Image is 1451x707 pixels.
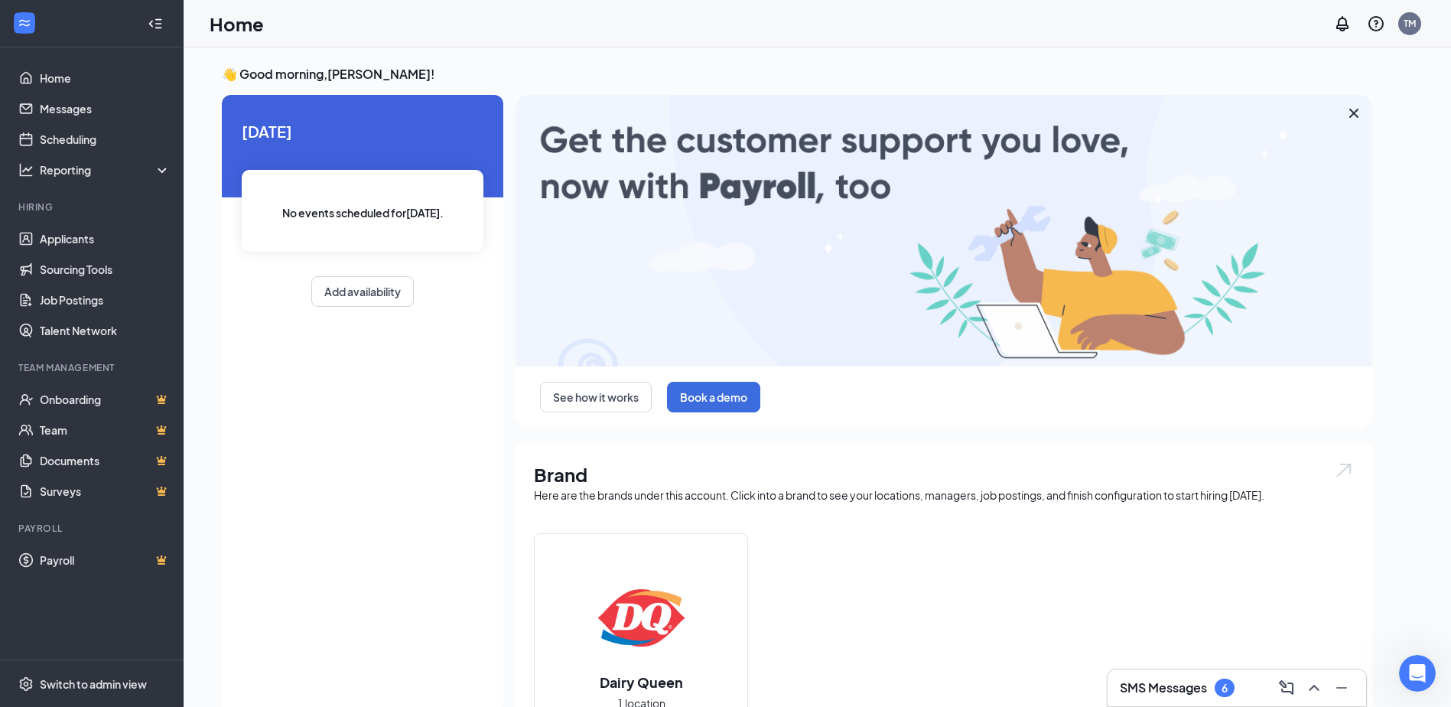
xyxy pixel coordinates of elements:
[40,285,171,315] a: Job Postings
[1305,679,1323,697] svg: ChevronUp
[40,445,171,476] a: DocumentsCrown
[40,162,171,178] div: Reporting
[311,276,414,307] button: Add availability
[40,223,171,254] a: Applicants
[40,676,147,692] div: Switch to admin view
[1302,676,1326,700] button: ChevronUp
[210,11,264,37] h1: Home
[1120,679,1207,696] h3: SMS Messages
[1274,676,1299,700] button: ComposeMessage
[534,461,1354,487] h1: Brand
[40,124,171,155] a: Scheduling
[17,15,32,31] svg: WorkstreamLogo
[148,16,163,31] svg: Collapse
[1404,17,1416,30] div: TM
[516,95,1372,367] img: payroll-large.gif
[18,361,168,374] div: Team Management
[40,545,171,575] a: PayrollCrown
[40,63,171,93] a: Home
[222,66,1372,83] h3: 👋 Good morning, [PERSON_NAME] !
[18,676,34,692] svg: Settings
[18,162,34,178] svg: Analysis
[1329,676,1354,700] button: Minimize
[40,254,171,285] a: Sourcing Tools
[242,119,483,143] span: [DATE]
[40,384,171,415] a: OnboardingCrown
[1333,15,1352,33] svg: Notifications
[1332,679,1351,697] svg: Minimize
[1222,682,1228,695] div: 6
[40,315,171,346] a: Talent Network
[540,382,652,412] button: See how it works
[534,487,1354,503] div: Here are the brands under this account. Click into a brand to see your locations, managers, job p...
[584,673,698,692] h2: Dairy Queen
[1334,461,1354,479] img: open.6027fd2a22e1237b5b06.svg
[1367,15,1385,33] svg: QuestionInfo
[40,415,171,445] a: TeamCrown
[18,522,168,535] div: Payroll
[1345,104,1363,122] svg: Cross
[40,93,171,124] a: Messages
[282,204,444,221] span: No events scheduled for [DATE] .
[18,200,168,213] div: Hiring
[592,569,690,666] img: Dairy Queen
[1277,679,1296,697] svg: ComposeMessage
[667,382,760,412] button: Book a demo
[1399,655,1436,692] iframe: Intercom live chat
[40,476,171,507] a: SurveysCrown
